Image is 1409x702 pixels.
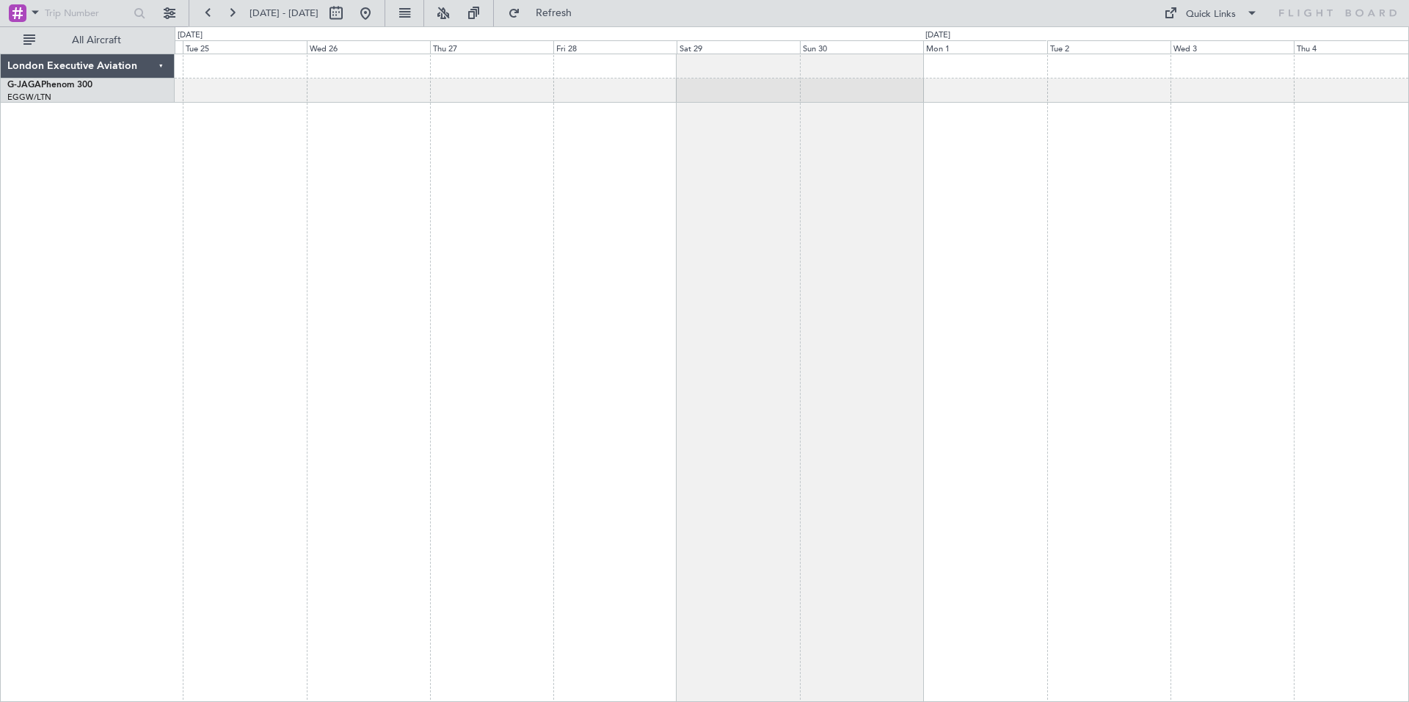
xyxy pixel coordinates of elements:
div: Wed 26 [307,40,430,54]
button: All Aircraft [16,29,159,52]
div: Sat 29 [677,40,800,54]
div: Tue 25 [183,40,306,54]
div: Mon 1 [923,40,1046,54]
div: [DATE] [925,29,950,42]
a: G-JAGAPhenom 300 [7,81,92,89]
div: Sun 30 [800,40,923,54]
div: Wed 3 [1170,40,1294,54]
div: Thu 27 [430,40,553,54]
div: Tue 2 [1047,40,1170,54]
button: Quick Links [1157,1,1265,25]
span: G-JAGA [7,81,41,89]
input: Trip Number [45,2,129,24]
span: [DATE] - [DATE] [250,7,318,20]
div: Quick Links [1186,7,1236,22]
a: EGGW/LTN [7,92,51,103]
div: [DATE] [178,29,203,42]
span: Refresh [523,8,585,18]
div: Fri 28 [553,40,677,54]
span: All Aircraft [38,35,155,45]
button: Refresh [501,1,589,25]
